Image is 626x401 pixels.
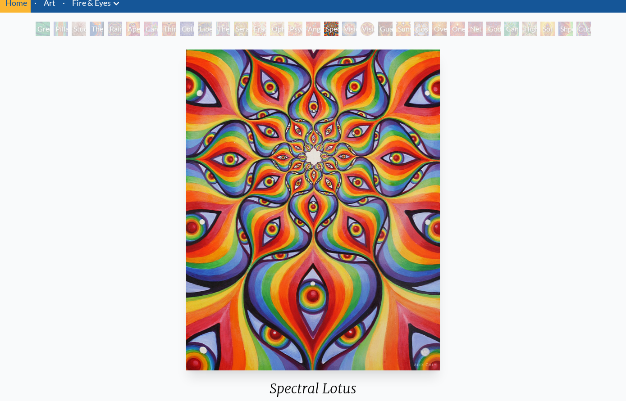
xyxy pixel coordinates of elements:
[504,22,519,36] div: Cannafist
[342,22,356,36] div: Vision Crystal
[378,22,393,36] div: Guardian of Infinite Vision
[558,22,573,36] div: Shpongled
[306,22,320,36] div: Angel Skin
[72,22,86,36] div: Study for the Great Turn
[450,22,465,36] div: One
[432,22,447,36] div: Oversoul
[468,22,483,36] div: Net of Being
[198,22,212,36] div: Liberation Through Seeing
[36,22,50,36] div: Green Hand
[144,22,158,36] div: Cannabis Sutra
[234,22,248,36] div: Seraphic Transport Docking on the Third Eye
[54,22,68,36] div: Pillar of Awareness
[576,22,591,36] div: Cuddle
[180,22,194,36] div: Collective Vision
[360,22,375,36] div: Vision [PERSON_NAME]
[324,22,338,36] div: Spectral Lotus
[396,22,411,36] div: Sunyata
[522,22,537,36] div: Higher Vision
[252,22,266,36] div: Fractal Eyes
[186,50,440,370] img: Spectral-Lotus-2007-Alex-Grey-watermarked.jpg
[108,22,122,36] div: Rainbow Eye Ripple
[270,22,284,36] div: Ophanic Eyelash
[162,22,176,36] div: Third Eye Tears of Joy
[288,22,302,36] div: Psychomicrograph of a Fractal Paisley Cherub Feather Tip
[90,22,104,36] div: The Torch
[126,22,140,36] div: Aperture
[414,22,429,36] div: Cosmic Elf
[486,22,501,36] div: Godself
[216,22,230,36] div: The Seer
[540,22,555,36] div: Sol Invictus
